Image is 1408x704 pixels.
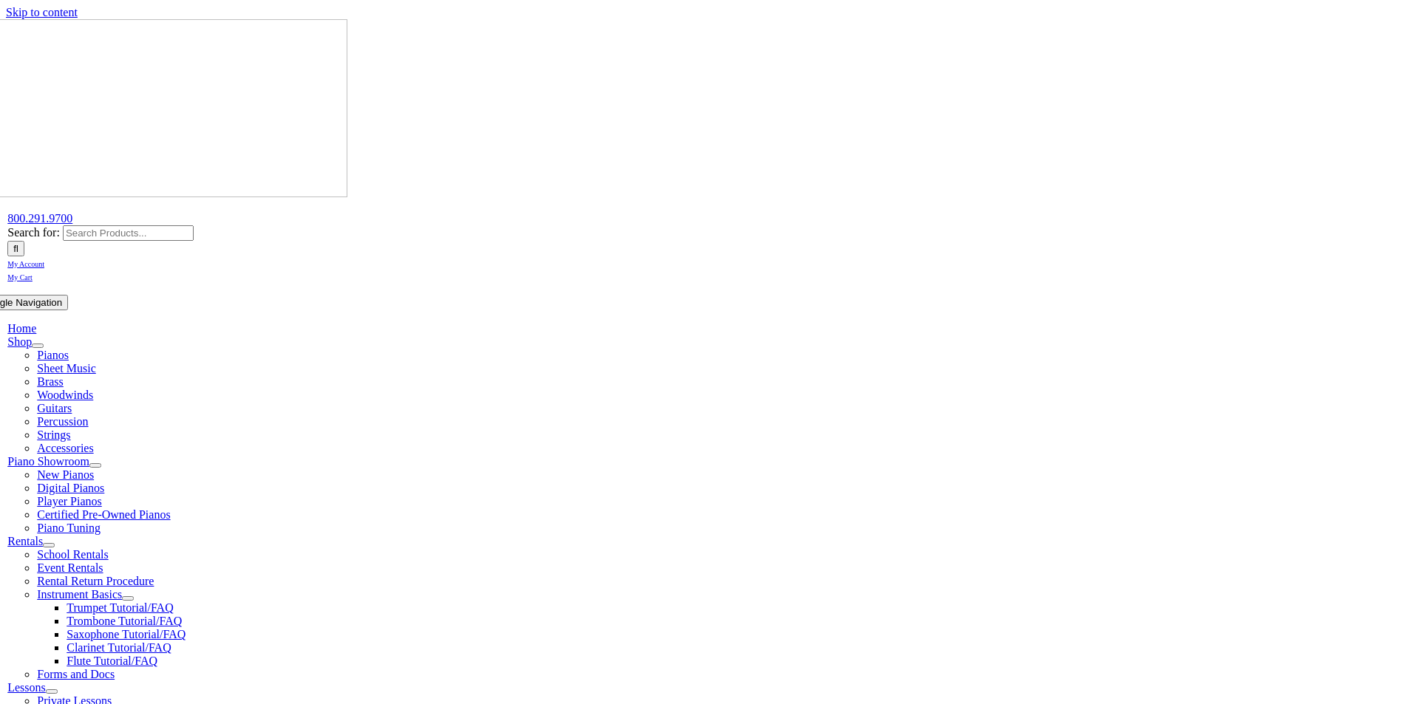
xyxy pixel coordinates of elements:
[6,6,78,18] a: Skip to content
[67,628,186,640] a: Saxophone Tutorial/FAQ
[37,561,103,574] a: Event Rentals
[67,641,171,654] a: Clarinet Tutorial/FAQ
[89,463,101,468] button: Open submenu of Piano Showroom
[7,681,46,694] a: Lessons
[63,225,194,241] input: Search Products...
[37,668,115,680] a: Forms and Docs
[37,362,96,375] a: Sheet Music
[37,482,104,494] a: Digital Pianos
[67,615,182,627] a: Trombone Tutorial/FAQ
[37,468,94,481] a: New Pianos
[7,226,60,239] span: Search for:
[7,212,72,225] a: 800.291.9700
[37,575,154,587] a: Rental Return Procedure
[37,349,69,361] a: Pianos
[7,273,33,281] span: My Cart
[46,689,58,694] button: Open submenu of Lessons
[7,256,44,269] a: My Account
[37,588,122,601] a: Instrument Basics
[37,428,70,441] a: Strings
[37,495,102,508] a: Player Pianos
[7,260,44,268] span: My Account
[32,344,44,348] button: Open submenu of Shop
[7,322,36,335] a: Home
[67,601,173,614] a: Trumpet Tutorial/FAQ
[7,241,24,256] input: Search
[37,402,72,414] a: Guitars
[37,548,108,561] a: School Rentals
[37,442,93,454] a: Accessories
[67,655,157,667] a: Flute Tutorial/FAQ
[7,455,89,468] a: Piano Showroom
[122,596,134,601] button: Open submenu of Instrument Basics
[37,415,88,428] a: Percussion
[37,522,101,534] a: Piano Tuning
[7,535,43,547] a: Rentals
[7,335,32,348] a: Shop
[37,508,170,521] a: Certified Pre-Owned Pianos
[37,389,93,401] a: Woodwinds
[43,543,55,547] button: Open submenu of Rentals
[37,375,64,388] a: Brass
[7,270,33,282] a: My Cart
